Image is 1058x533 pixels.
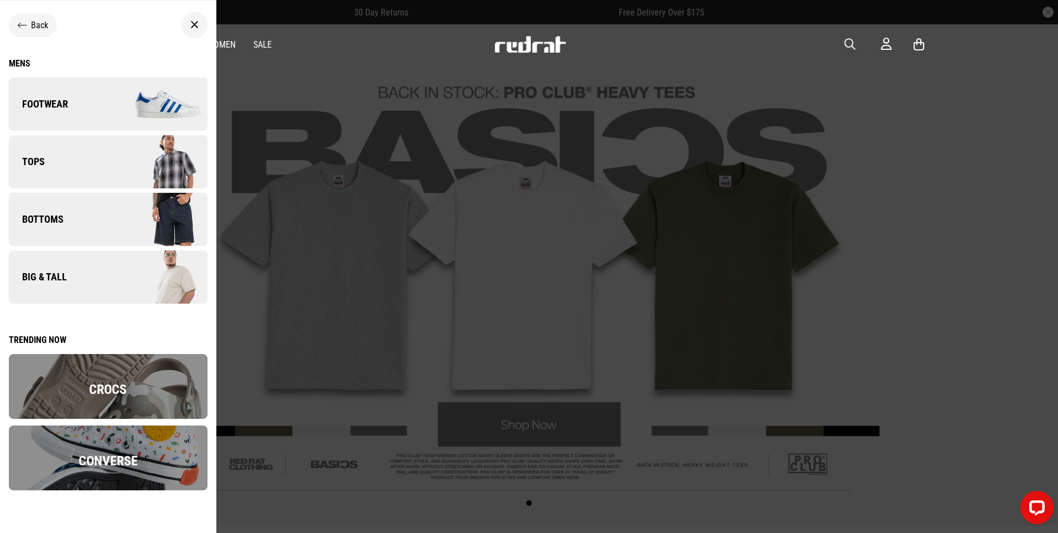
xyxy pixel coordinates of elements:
span: Big & Tall [9,270,67,284]
a: Converse [9,482,208,493]
img: Company [108,134,207,189]
span: Bottoms [9,213,64,226]
a: Women [207,39,236,50]
img: Company [108,76,207,132]
span: Tops [9,155,45,168]
span: Converse [79,453,138,469]
img: overlay.png [9,354,208,419]
a: Tops Company [9,135,208,188]
span: Crocs [89,382,127,397]
div: Trending now [9,335,208,345]
a: Footwear Company [9,78,208,131]
a: Crocs [9,411,208,421]
a: Sale [253,39,272,50]
a: Bottoms Company [9,193,208,246]
iframe: LiveChat chat widget [1012,486,1058,533]
img: converse2x.png [9,426,208,490]
img: Redrat logo [494,36,567,53]
span: Back [31,20,48,30]
a: Mens [9,58,208,69]
a: Big & Tall Company [9,250,208,304]
img: Company [108,192,207,247]
span: Footwear [9,98,68,111]
img: Company [108,249,207,305]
